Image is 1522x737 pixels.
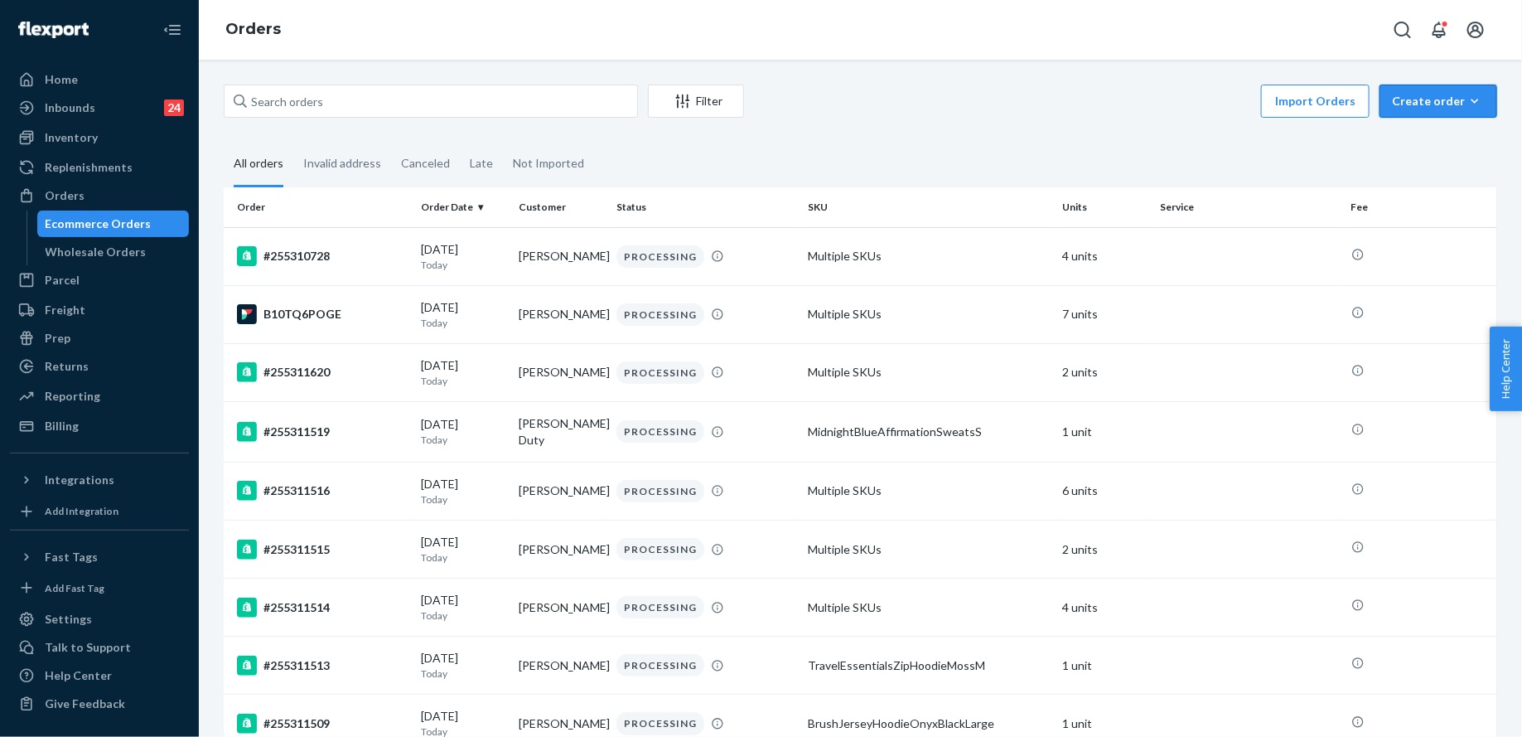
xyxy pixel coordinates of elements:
div: Add Integration [45,504,118,518]
div: Inbounds [45,99,95,116]
div: #255311515 [237,540,408,560]
a: Prep [10,325,189,352]
div: PROCESSING [616,361,704,384]
div: Canceled [401,142,450,185]
th: Order [224,187,415,227]
div: Help Center [45,667,112,684]
div: [DATE] [422,416,506,447]
td: [PERSON_NAME] [512,285,610,343]
div: #255311516 [237,481,408,501]
td: 4 units [1056,579,1153,637]
td: 2 units [1056,343,1153,401]
div: [DATE] [422,299,506,330]
a: Help Center [10,662,189,689]
p: Today [422,374,506,388]
p: Today [422,433,506,447]
div: MidnightBlueAffirmationSweatsS [808,424,1049,440]
div: #255311620 [237,362,408,382]
div: Orders [45,187,85,204]
div: Add Fast Tag [45,581,104,595]
p: Today [422,550,506,565]
td: Multiple SKUs [801,462,1056,520]
td: 1 unit [1056,401,1153,462]
button: Open notifications [1423,13,1456,46]
div: Home [45,71,78,88]
div: [DATE] [422,650,506,681]
div: PROCESSING [616,480,704,502]
button: Open account menu [1459,13,1492,46]
div: BrushJerseyHoodieOnyxBlackLarge [808,715,1049,732]
div: Not Imported [513,142,584,185]
a: Replenishments [10,154,189,181]
p: Today [422,316,506,330]
button: Help Center [1490,327,1522,411]
button: Open Search Box [1386,13,1419,46]
div: Fast Tags [45,549,98,565]
div: [DATE] [422,241,506,272]
button: Integrations [10,467,189,493]
a: Reporting [10,383,189,410]
p: Today [422,258,506,272]
div: TravelEssentialsZipHoodieMossM [808,657,1049,674]
div: Wholesale Orders [46,244,147,260]
div: Integrations [45,472,114,488]
td: 4 units [1056,227,1153,285]
th: Status [610,187,801,227]
a: Ecommerce Orders [37,211,190,237]
a: Parcel [10,267,189,293]
button: Give Feedback [10,691,189,717]
input: Search orders [224,85,638,118]
td: [PERSON_NAME] [512,462,610,520]
img: Flexport logo [18,22,89,38]
div: Customer [519,200,603,214]
p: Today [422,609,506,623]
a: Add Integration [10,500,189,523]
div: #255311519 [237,422,408,442]
a: Orders [10,182,189,209]
td: Multiple SKUs [801,343,1056,401]
div: Reporting [45,388,100,405]
div: Prep [45,330,70,347]
div: Returns [45,358,89,375]
a: Inventory [10,124,189,151]
td: [PERSON_NAME] [512,579,610,637]
div: [DATE] [422,476,506,507]
button: Filter [648,85,744,118]
div: #255311513 [237,656,408,676]
th: Fee [1345,187,1497,227]
div: #255311514 [237,598,408,618]
a: Freight [10,297,189,323]
td: [PERSON_NAME] [512,227,610,285]
a: Orders [225,20,281,38]
td: Multiple SKUs [801,227,1056,285]
div: Billing [45,418,79,434]
a: Settings [10,606,189,633]
td: Multiple SKUs [801,285,1056,343]
div: Talk to Support [45,639,131,656]
td: 1 unit [1056,637,1153,695]
div: PROCESSING [616,538,704,560]
div: PROCESSING [616,303,704,326]
p: Today [422,667,506,681]
button: Create order [1379,85,1497,118]
a: Billing [10,413,189,439]
div: Inventory [45,129,98,146]
div: 24 [164,99,184,116]
div: PROCESSING [616,245,704,268]
div: Give Feedback [45,696,125,712]
td: [PERSON_NAME] Duty [512,401,610,462]
td: [PERSON_NAME] [512,637,610,695]
div: B10TQ6POGE [237,304,408,324]
td: Multiple SKUs [801,521,1056,579]
div: [DATE] [422,357,506,388]
div: #255311509 [237,714,408,734]
div: Ecommerce Orders [46,216,152,232]
button: Close Navigation [156,13,189,46]
th: Order Date [415,187,513,227]
th: SKU [801,187,1056,227]
div: Parcel [45,272,80,288]
ol: breadcrumbs [212,6,294,54]
td: 2 units [1056,521,1153,579]
p: Today [422,492,506,507]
